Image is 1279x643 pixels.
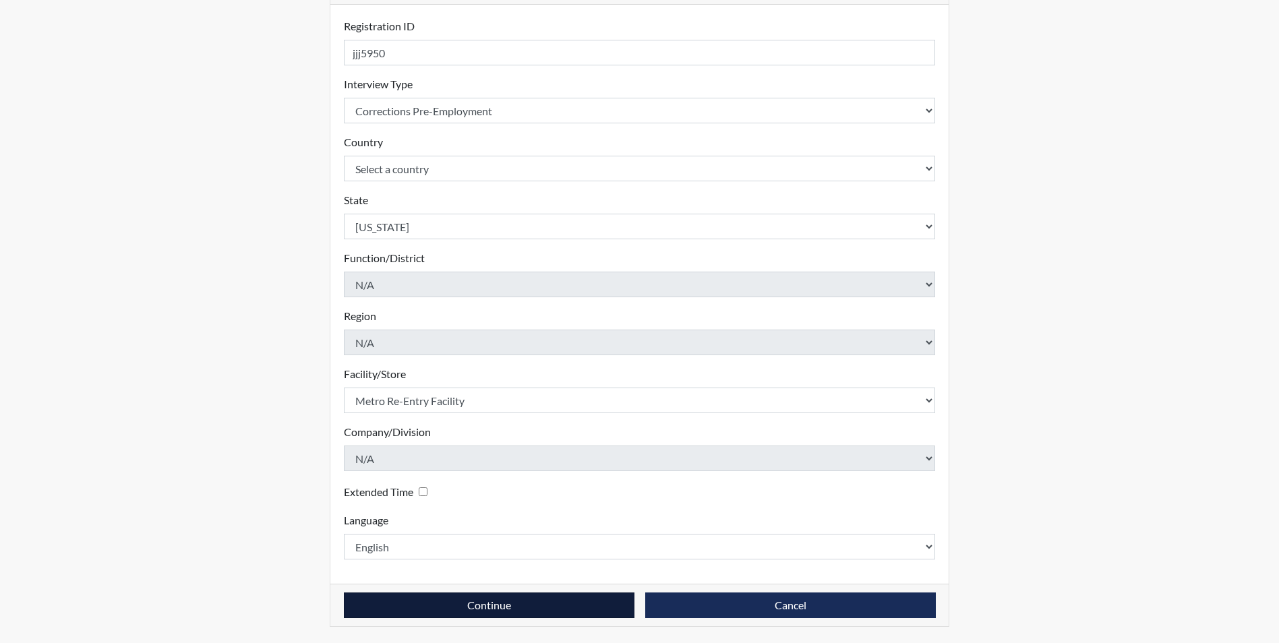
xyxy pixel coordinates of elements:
label: Extended Time [344,484,413,500]
label: Country [344,134,383,150]
label: Facility/Store [344,366,406,382]
label: Company/Division [344,424,431,440]
label: Interview Type [344,76,413,92]
div: Checking this box will provide the interviewee with an accomodation of extra time to answer each ... [344,482,433,501]
label: Function/District [344,250,425,266]
label: Registration ID [344,18,415,34]
input: Insert a Registration ID, which needs to be a unique alphanumeric value for each interviewee [344,40,936,65]
button: Cancel [645,592,936,618]
label: Region [344,308,376,324]
label: Language [344,512,388,528]
label: State [344,192,368,208]
button: Continue [344,592,634,618]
